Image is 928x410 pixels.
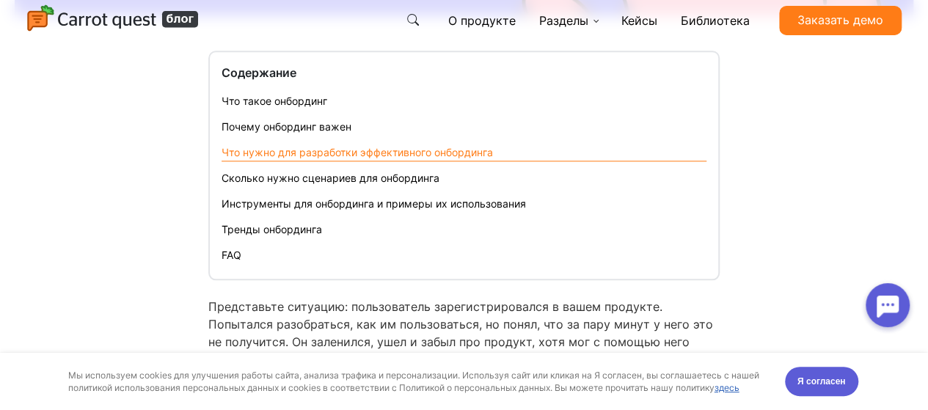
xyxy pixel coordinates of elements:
[222,120,351,133] a: Почему онбординг важен
[26,4,200,34] img: Carrot quest
[208,298,720,386] p: Представьте ситуацию: пользователь зарегистрировался в вашем продукте. Попытался разобраться, как...
[785,14,858,43] button: Я согласен
[222,64,707,81] div: Содержание
[222,172,439,184] a: Сколько нужно сценариев для онбординга
[675,6,756,35] a: Библиотека
[615,6,663,35] a: Кейсы
[222,223,322,235] a: Тренды онбординга
[533,6,604,35] a: Разделы
[779,6,902,35] a: Заказать демо
[222,249,241,261] a: FAQ
[222,146,493,158] a: Что нужно для разработки эффективного онбординга
[715,29,739,40] a: здесь
[68,16,768,41] div: Мы используем cookies для улучшения работы сайта, анализа трафика и персонализации. Используя сай...
[797,21,846,36] span: Я согласен
[442,6,522,35] a: О продукте
[222,95,327,107] a: Что такое онбординг
[222,197,526,210] a: Инструменты для онбординга и примеры их использования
